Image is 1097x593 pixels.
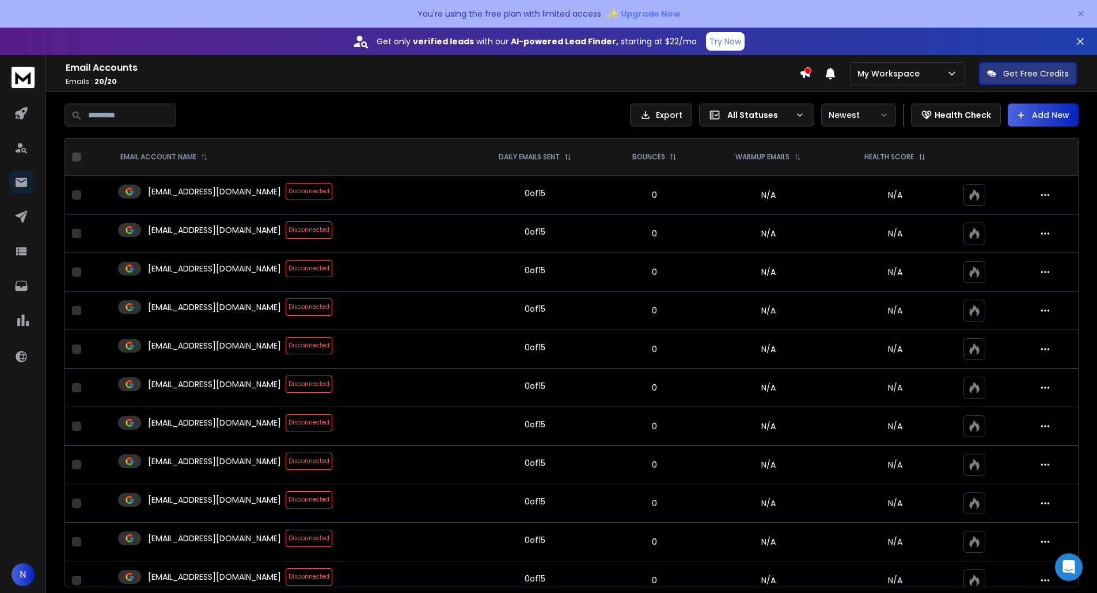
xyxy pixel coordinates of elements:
span: 20 / 20 [94,76,117,86]
p: 0 [613,228,696,239]
span: Disconnected [286,491,332,508]
p: Get only with our starting at $22/mo [377,36,697,47]
div: 0 of 15 [525,496,545,507]
div: 0 of 15 [525,226,545,238]
p: N/A [840,575,950,586]
strong: AI-powered Lead Finder, [511,36,618,47]
p: [EMAIL_ADDRESS][DOMAIN_NAME] [148,494,281,506]
p: Health Check [935,109,991,121]
p: 0 [613,420,696,432]
td: N/A [703,369,833,407]
span: Disconnected [286,568,332,586]
p: N/A [840,305,950,316]
button: Add New [1008,104,1079,127]
p: [EMAIL_ADDRESS][DOMAIN_NAME] [148,301,281,313]
p: [EMAIL_ADDRESS][DOMAIN_NAME] [148,571,281,583]
p: 0 [613,266,696,278]
p: N/A [840,343,950,355]
button: ✨Upgrade Now [606,2,680,25]
p: N/A [840,228,950,239]
td: N/A [703,484,833,523]
td: N/A [703,215,833,253]
div: 0 of 15 [525,573,545,584]
p: [EMAIL_ADDRESS][DOMAIN_NAME] [148,456,281,467]
p: N/A [840,420,950,432]
button: Export [630,104,692,127]
p: HEALTH SCORE [864,152,914,162]
p: DAILY EMAILS SENT [499,152,560,162]
p: N/A [840,498,950,509]
td: N/A [703,523,833,561]
button: N [12,563,35,586]
p: [EMAIL_ADDRESS][DOMAIN_NAME] [148,417,281,429]
button: Health Check [911,104,1001,127]
p: N/A [840,266,950,278]
p: 0 [613,343,696,355]
img: logo [12,67,35,88]
p: N/A [840,189,950,201]
p: Try Now [709,36,741,47]
div: 0 of 15 [525,265,545,276]
p: [EMAIL_ADDRESS][DOMAIN_NAME] [148,340,281,351]
div: 0 of 15 [525,380,545,392]
p: [EMAIL_ADDRESS][DOMAIN_NAME] [148,533,281,544]
td: N/A [703,253,833,292]
p: N/A [840,459,950,470]
strong: verified leads [413,36,474,47]
div: 0 of 15 [525,303,545,315]
span: Disconnected [286,376,332,393]
p: BOUNCES [632,152,665,162]
button: Get Free Credits [979,62,1077,85]
p: You're using the free plan with limited access [417,8,601,20]
td: N/A [703,292,833,330]
span: Disconnected [286,221,332,239]
span: Disconnected [286,260,332,277]
p: N/A [840,536,950,548]
p: 0 [613,382,696,393]
p: 0 [613,575,696,586]
span: Upgrade Now [621,8,680,20]
p: 0 [613,459,696,470]
span: Disconnected [286,183,332,200]
div: 0 of 15 [525,419,545,430]
div: 0 of 15 [525,534,545,546]
td: N/A [703,407,833,446]
span: Disconnected [286,530,332,547]
span: Disconnected [286,414,332,431]
p: My Workspace [857,68,924,79]
span: ✨ [606,6,618,22]
p: WARMUP EMAILS [735,152,789,162]
p: N/A [840,382,950,393]
button: Newest [821,104,896,127]
p: Emails : [66,77,799,86]
td: N/A [703,176,833,215]
p: All Statuses [727,109,791,121]
td: N/A [703,330,833,369]
div: Open Intercom Messenger [1055,553,1083,581]
p: [EMAIL_ADDRESS][DOMAIN_NAME] [148,186,281,197]
p: [EMAIL_ADDRESS][DOMAIN_NAME] [148,263,281,274]
p: 0 [613,305,696,316]
p: 0 [613,498,696,509]
p: 0 [613,189,696,201]
button: Try Now [706,32,745,51]
h1: Email Accounts [66,61,799,75]
div: 0 of 15 [525,188,545,199]
div: EMAIL ACCOUNT NAME [120,152,208,162]
td: N/A [703,446,833,484]
span: Disconnected [286,299,332,316]
span: Disconnected [286,337,332,354]
p: Get Free Credits [1003,68,1069,79]
div: 0 of 15 [525,457,545,469]
p: [EMAIL_ADDRESS][DOMAIN_NAME] [148,224,281,236]
p: [EMAIL_ADDRESS][DOMAIN_NAME] [148,378,281,390]
p: 0 [613,536,696,548]
div: 0 of 15 [525,342,545,353]
span: Disconnected [286,453,332,470]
